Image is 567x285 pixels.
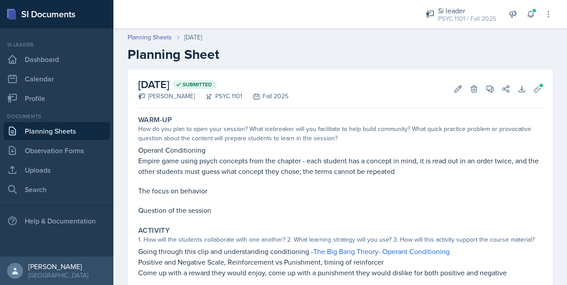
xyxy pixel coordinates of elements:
[438,5,496,16] div: Si leader
[138,124,542,143] div: How do you plan to open your session? What icebreaker will you facilitate to help build community...
[138,267,542,278] p: Come up with a reward they would enjoy, come up with a punishment they would dislike for both pos...
[138,92,195,101] div: [PERSON_NAME]
[4,70,110,88] a: Calendar
[128,46,553,62] h2: Planning Sheet
[4,112,110,120] div: Documents
[28,271,88,280] div: [GEOGRAPHIC_DATA]
[138,155,542,177] p: Empire game using psych concepts from the chapter - each student has a concept in mind, it is rea...
[184,33,202,42] div: [DATE]
[28,262,88,271] div: [PERSON_NAME]
[138,257,542,267] p: Positive and Negative Scale, Reinforcement vs Punishment, timing of reinforcer
[4,142,110,159] a: Observation Forms
[138,77,288,92] h2: [DATE]
[313,246,450,256] a: The Big Bang Theory- Operant Conditioning
[138,116,172,124] label: Warm-Up
[242,92,288,101] div: Fall 2025
[4,41,110,49] div: Si leader
[4,89,110,107] a: Profile
[128,33,172,42] a: Planning Sheets
[4,212,110,230] div: Help & Documentation
[195,92,242,101] div: PSYC 1101
[138,205,542,216] p: Question of the session
[4,122,110,140] a: Planning Sheets
[138,226,170,235] label: Activity
[138,145,542,155] p: Operant Conditioning
[183,81,212,88] span: Submitted
[4,161,110,179] a: Uploads
[138,246,542,257] p: Going through this clip and understanding conditioning -
[138,185,542,196] p: The focus on behavior
[138,235,542,244] div: 1. How will the students collaborate with one another? 2. What learning strategy will you use? 3....
[438,14,496,23] div: PSYC 1101 / Fall 2025
[4,181,110,198] a: Search
[4,50,110,68] a: Dashboard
